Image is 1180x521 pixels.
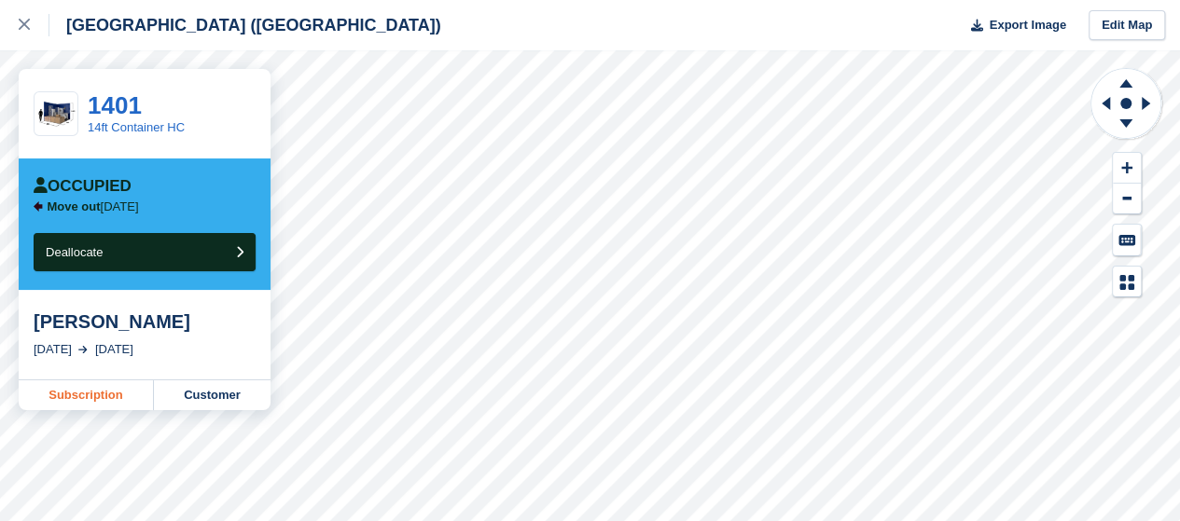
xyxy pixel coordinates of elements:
div: Occupied [34,177,132,196]
button: Deallocate [34,233,256,271]
img: 14ft.png [35,98,77,130]
a: Customer [154,380,271,410]
button: Export Image [960,10,1066,41]
a: 14ft Container HC [88,120,185,134]
a: Subscription [19,380,154,410]
img: arrow-right-light-icn-cde0832a797a2874e46488d9cf13f60e5c3a73dbe684e267c42b8395dfbc2abf.svg [78,346,88,353]
p: [DATE] [48,199,139,214]
div: [DATE] [95,340,133,359]
span: Deallocate [46,245,103,259]
span: Export Image [989,16,1065,34]
button: Keyboard Shortcuts [1113,225,1141,255]
button: Zoom Out [1113,184,1141,214]
a: 1401 [88,91,142,119]
div: [PERSON_NAME] [34,310,256,333]
button: Map Legend [1113,267,1141,297]
button: Zoom In [1113,153,1141,184]
div: [DATE] [34,340,72,359]
a: Edit Map [1089,10,1165,41]
div: [GEOGRAPHIC_DATA] ([GEOGRAPHIC_DATA]) [49,14,441,36]
img: arrow-left-icn-90495f2de72eb5bd0bd1c3c35deca35cc13f817d75bef06ecd7c0b315636ce7e.svg [34,201,43,212]
span: Move out [48,199,101,213]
